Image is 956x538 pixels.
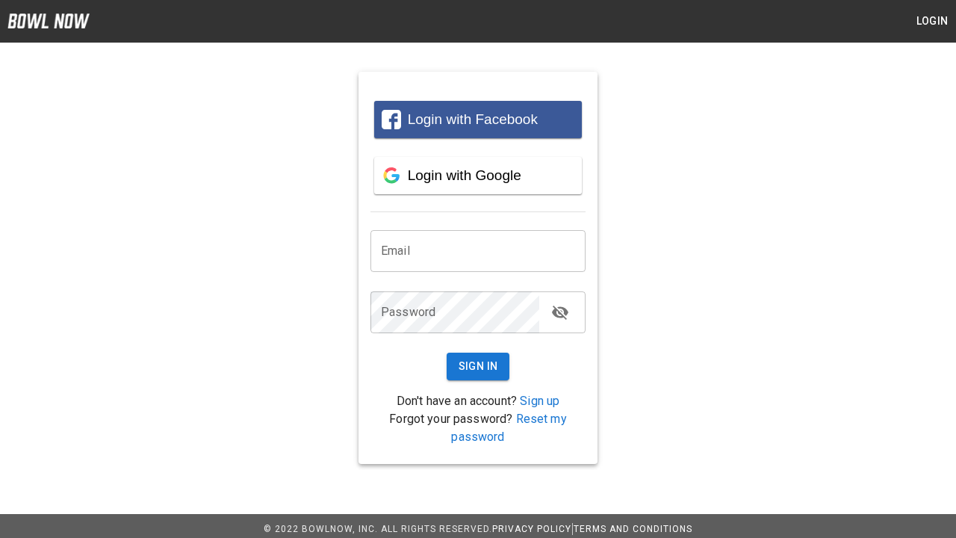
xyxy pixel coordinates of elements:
[264,524,492,534] span: © 2022 BowlNow, Inc. All Rights Reserved.
[370,410,586,446] p: Forgot your password?
[374,101,582,138] button: Login with Facebook
[7,13,90,28] img: logo
[408,167,521,183] span: Login with Google
[908,7,956,35] button: Login
[492,524,571,534] a: Privacy Policy
[408,111,538,127] span: Login with Facebook
[447,353,510,380] button: Sign In
[451,412,566,444] a: Reset my password
[520,394,559,408] a: Sign up
[574,524,692,534] a: Terms and Conditions
[370,392,586,410] p: Don't have an account?
[545,297,575,327] button: toggle password visibility
[374,157,582,194] button: Login with Google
